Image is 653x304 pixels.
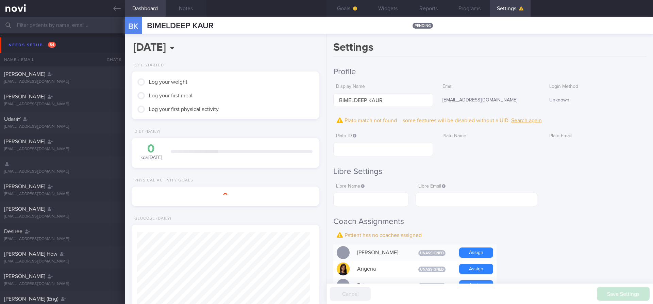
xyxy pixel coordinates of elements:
span: UdaraY [4,116,21,122]
span: Unassigned [418,283,446,289]
div: [EMAIL_ADDRESS][DOMAIN_NAME] [4,147,121,152]
span: [PERSON_NAME] (Eng) [4,296,58,302]
span: Unassigned [418,267,446,272]
div: [EMAIL_ADDRESS][DOMAIN_NAME] [4,282,121,287]
label: Display Name [336,84,430,90]
div: Plato match not found – some features will be disabled without a UID. [333,115,646,126]
div: Unknown [547,93,646,108]
span: Unassigned [418,250,446,256]
span: BIMELDEEP KAUR [147,22,214,30]
h2: Profile [333,67,646,77]
div: Needs setup [7,41,57,50]
div: [EMAIL_ADDRESS][DOMAIN_NAME] [4,192,121,197]
div: Patient has no coaches assigned [333,230,646,240]
div: [EMAIL_ADDRESS][DOMAIN_NAME] [4,237,121,242]
button: Assign [459,264,493,274]
span: [PERSON_NAME] [4,184,45,189]
button: Assign [459,247,493,258]
div: [PERSON_NAME] [354,246,408,259]
span: 84 [48,42,56,48]
label: Plato Email [549,133,643,139]
div: Get Started [132,63,164,68]
div: kcal [DATE] [138,143,164,161]
h1: Settings [333,41,646,57]
span: Libre Name [336,184,365,189]
div: [EMAIL_ADDRESS][DOMAIN_NAME] [4,259,121,264]
span: [PERSON_NAME] [4,71,45,77]
div: Chats [98,53,125,66]
span: [PERSON_NAME] How [4,251,57,257]
div: Glucose (Daily) [132,216,171,221]
button: Assign [459,280,493,290]
div: Diet (Daily) [132,129,161,134]
div: Baizura [354,278,408,292]
div: Physical Activity Goals [132,178,193,183]
div: [EMAIL_ADDRESS][DOMAIN_NAME] [4,124,121,129]
span: Plato ID [336,133,356,138]
h2: Libre Settings [333,166,646,177]
label: Plato Name [442,133,537,139]
h2: Coach Assignments [333,217,646,227]
span: Libre Email [418,184,446,189]
button: Search again [511,117,542,124]
div: [EMAIL_ADDRESS][DOMAIN_NAME] [4,169,121,174]
span: Desiree [4,229,22,234]
div: [EMAIL_ADDRESS][DOMAIN_NAME] [4,102,121,107]
label: Login Method [549,84,643,90]
div: [EMAIL_ADDRESS][DOMAIN_NAME] [440,93,539,108]
div: Angena [354,262,408,276]
span: pending [413,23,433,29]
div: 0 [138,143,164,155]
span: [PERSON_NAME] [4,139,45,144]
div: [EMAIL_ADDRESS][DOMAIN_NAME] [4,79,121,84]
span: [PERSON_NAME] [4,206,45,212]
span: [PERSON_NAME] [4,274,45,279]
div: [EMAIL_ADDRESS][DOMAIN_NAME] [4,214,121,219]
label: Email [442,84,537,90]
span: [PERSON_NAME] [4,94,45,99]
div: BK [120,13,146,39]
